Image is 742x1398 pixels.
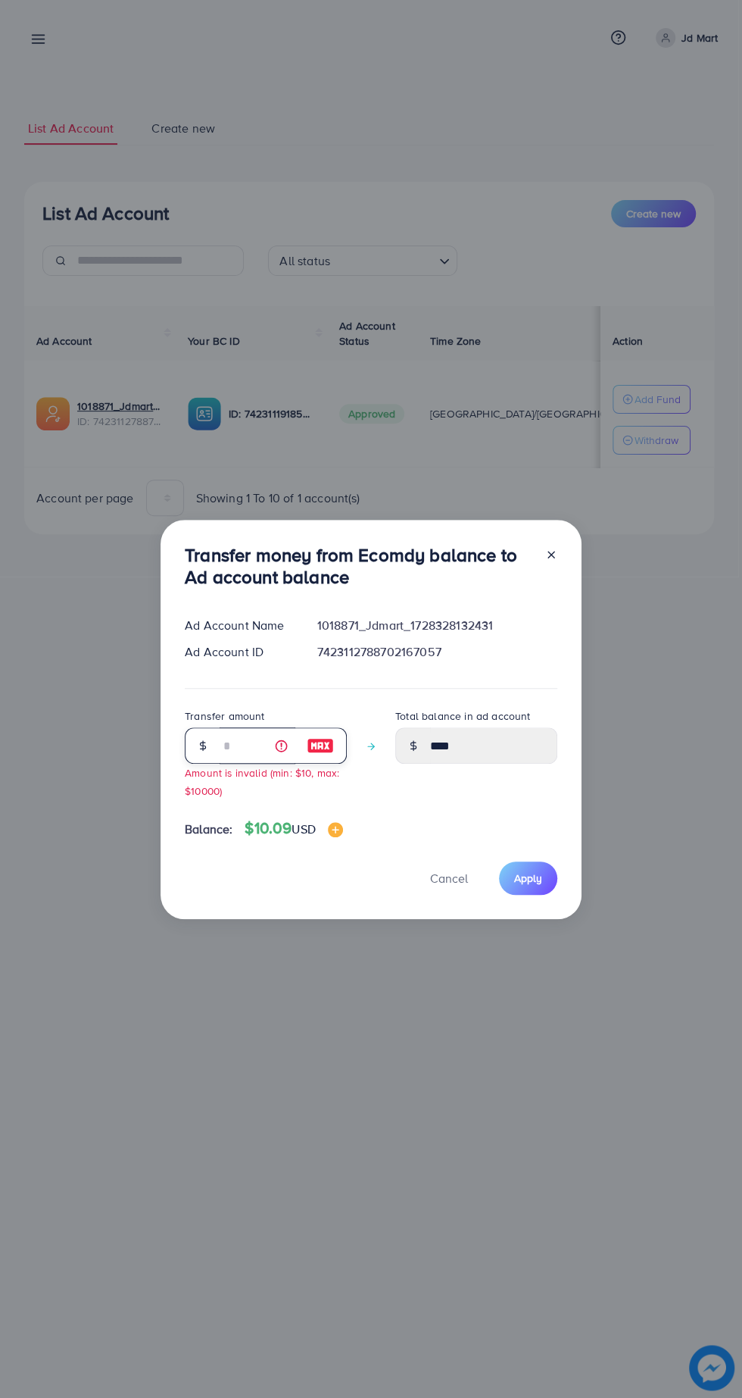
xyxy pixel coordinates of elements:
label: Transfer amount [185,708,264,724]
small: Amount is invalid (min: $10, max: $10000) [185,765,339,797]
div: Ad Account ID [173,643,305,661]
button: Apply [499,862,557,894]
span: Apply [514,871,542,886]
label: Total balance in ad account [395,708,530,724]
div: Ad Account Name [173,617,305,634]
h4: $10.09 [245,819,342,838]
h3: Transfer money from Ecomdy balance to Ad account balance [185,544,533,588]
span: Balance: [185,821,232,838]
span: USD [291,821,315,837]
div: 1018871_Jdmart_1728328132431 [305,617,569,634]
span: Cancel [430,870,468,887]
button: Cancel [411,862,487,894]
img: image [307,737,334,755]
div: 7423112788702167057 [305,643,569,661]
img: image [328,822,343,837]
